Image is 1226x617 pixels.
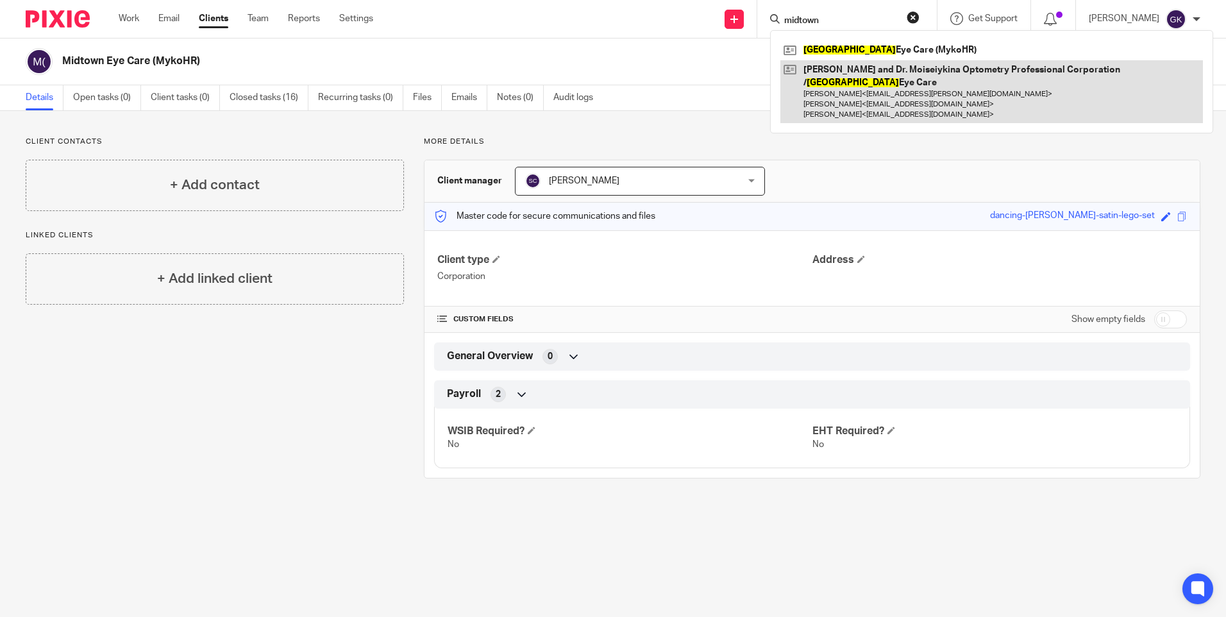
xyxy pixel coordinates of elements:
[230,85,308,110] a: Closed tasks (16)
[62,55,833,68] h2: Midtown Eye Care (MykoHR)
[812,440,824,449] span: No
[26,48,53,75] img: svg%3E
[73,85,141,110] a: Open tasks (0)
[339,12,373,25] a: Settings
[119,12,139,25] a: Work
[170,175,260,195] h4: + Add contact
[448,440,459,449] span: No
[447,387,481,401] span: Payroll
[447,350,533,363] span: General Overview
[288,12,320,25] a: Reports
[990,209,1155,224] div: dancing-[PERSON_NAME]-satin-lego-set
[448,425,812,438] h4: WSIB Required?
[968,14,1018,23] span: Get Support
[907,11,920,24] button: Clear
[553,85,603,110] a: Audit logs
[812,425,1177,438] h4: EHT Required?
[157,269,273,289] h4: + Add linked client
[318,85,403,110] a: Recurring tasks (0)
[1166,9,1186,30] img: svg%3E
[26,230,404,241] p: Linked clients
[525,173,541,189] img: svg%3E
[248,12,269,25] a: Team
[549,176,619,185] span: [PERSON_NAME]
[413,85,442,110] a: Files
[158,12,180,25] a: Email
[497,85,544,110] a: Notes (0)
[437,253,812,267] h4: Client type
[26,137,404,147] p: Client contacts
[434,210,655,223] p: Master code for secure communications and files
[812,253,1187,267] h4: Address
[783,15,898,27] input: Search
[437,314,812,325] h4: CUSTOM FIELDS
[548,350,553,363] span: 0
[199,12,228,25] a: Clients
[437,270,812,283] p: Corporation
[1089,12,1159,25] p: [PERSON_NAME]
[26,10,90,28] img: Pixie
[1071,313,1145,326] label: Show empty fields
[496,388,501,401] span: 2
[437,174,502,187] h3: Client manager
[151,85,220,110] a: Client tasks (0)
[451,85,487,110] a: Emails
[26,85,63,110] a: Details
[424,137,1200,147] p: More details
